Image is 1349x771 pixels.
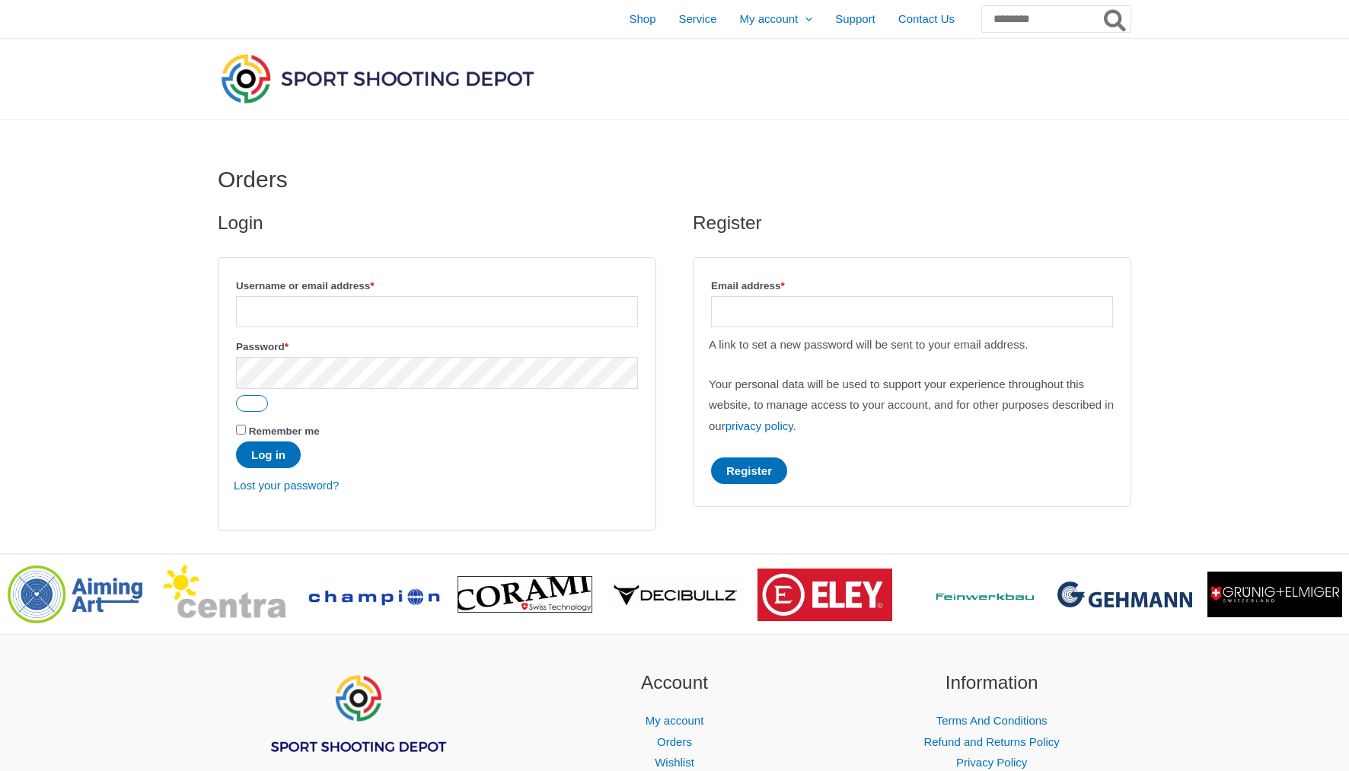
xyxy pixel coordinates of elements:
h1: Orders [218,166,1131,193]
label: Username or email address [236,276,638,296]
a: Terms And Conditions [936,714,1048,727]
span: Remember me [249,425,320,437]
a: Refund and Returns Policy [923,735,1059,748]
a: privacy policy [726,419,793,432]
input: Remember me [236,425,246,435]
h2: Register [693,211,1131,235]
label: Email address [711,276,1113,296]
h2: Information [852,669,1131,697]
a: My account [646,714,704,727]
a: Orders [657,735,692,748]
img: brand logo [757,569,892,621]
p: A link to set a new password will be sent to your email address. [709,334,1115,355]
button: Log in [236,441,301,468]
button: Register [711,457,787,484]
p: Your personal data will be used to support your experience throughout this website, to manage acc... [709,374,1115,438]
label: Password [236,336,638,357]
button: Search [1101,6,1131,32]
a: Wishlist [655,756,694,769]
a: Lost your password? [234,479,339,492]
h2: Account [535,669,815,697]
h2: Login [218,211,656,235]
button: Show password [236,395,268,412]
a: Privacy Policy [956,756,1027,769]
img: Sport Shooting Depot [218,50,537,107]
